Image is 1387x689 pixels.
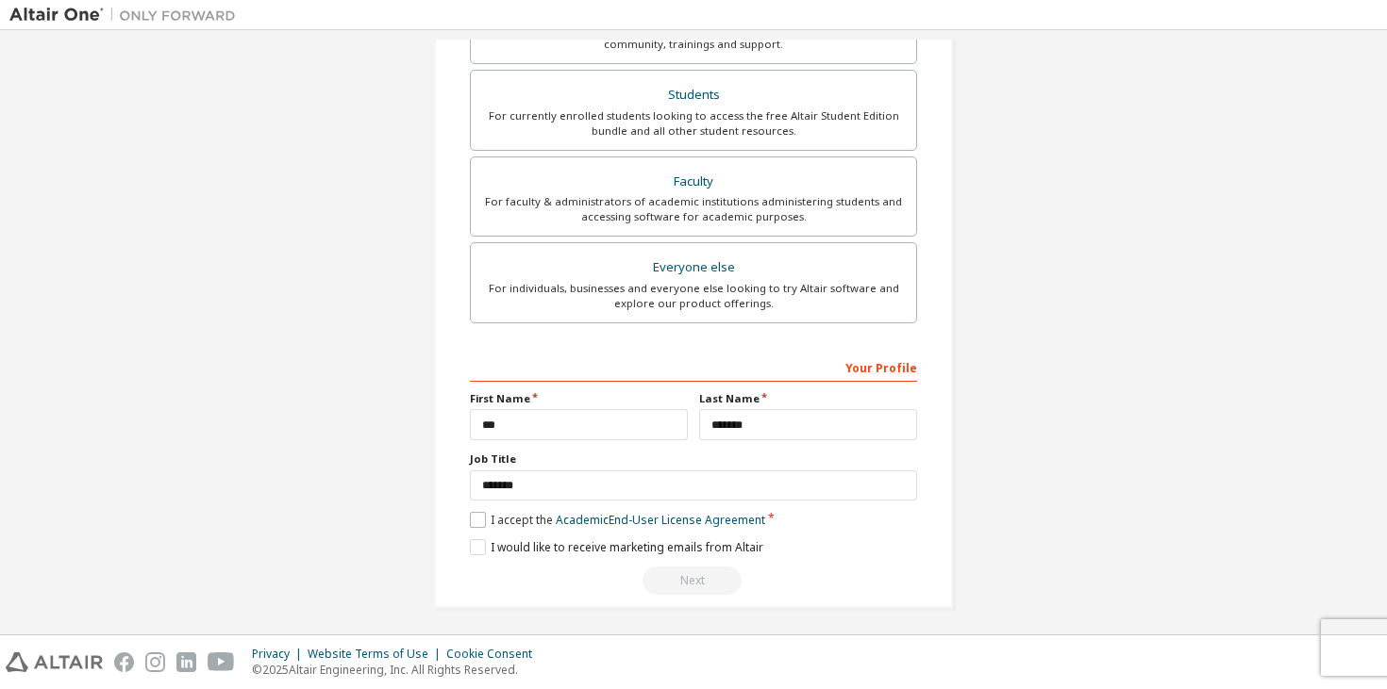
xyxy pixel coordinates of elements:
[470,566,917,595] div: Read and acccept EULA to continue
[482,82,905,108] div: Students
[6,652,103,672] img: altair_logo.svg
[470,451,917,467] label: Job Title
[482,108,905,139] div: For currently enrolled students looking to access the free Altair Student Edition bundle and all ...
[208,652,235,672] img: youtube.svg
[9,6,245,25] img: Altair One
[556,512,765,528] a: Academic End-User License Agreement
[470,512,765,528] label: I accept the
[252,662,543,678] p: © 2025 Altair Engineering, Inc. All Rights Reserved.
[482,194,905,224] div: For faculty & administrators of academic institutions administering students and accessing softwa...
[470,539,763,555] label: I would like to receive marketing emails from Altair
[145,652,165,672] img: instagram.svg
[470,352,917,382] div: Your Profile
[470,391,688,406] label: First Name
[699,391,917,406] label: Last Name
[176,652,196,672] img: linkedin.svg
[446,647,543,662] div: Cookie Consent
[252,647,308,662] div: Privacy
[308,647,446,662] div: Website Terms of Use
[482,281,905,311] div: For individuals, businesses and everyone else looking to try Altair software and explore our prod...
[482,254,905,281] div: Everyone else
[482,169,905,195] div: Faculty
[114,652,134,672] img: facebook.svg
